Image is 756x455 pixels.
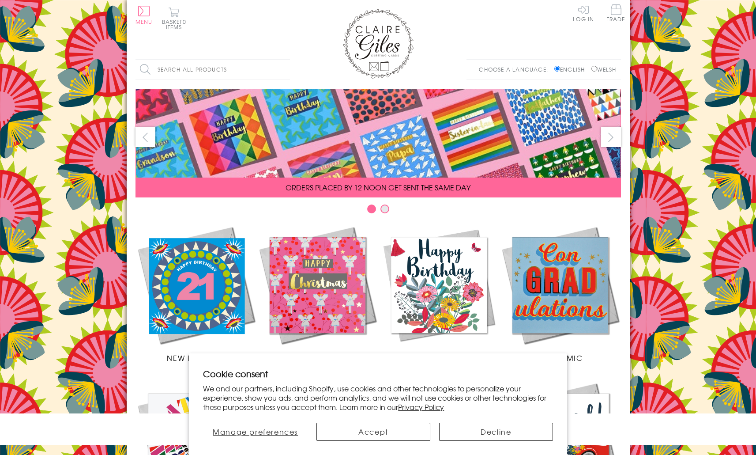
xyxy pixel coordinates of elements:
button: Basket0 items [162,7,186,30]
p: Choose a language: [479,65,553,73]
span: 0 items [166,18,186,31]
button: Decline [439,423,553,441]
span: Christmas [295,353,340,363]
button: Carousel Page 1 (Current Slide) [367,205,376,213]
span: Trade [607,4,625,22]
a: Trade [607,4,625,23]
label: English [554,65,589,73]
input: English [554,66,560,72]
a: Privacy Policy [398,402,444,412]
div: Carousel Pagination [135,204,621,218]
input: Search [281,60,290,80]
span: New Releases [167,353,225,363]
p: We and our partners, including Shopify, use cookies and other technologies to personalize your ex... [203,384,553,411]
a: Academic [500,224,621,363]
input: Welsh [591,66,597,72]
h2: Cookie consent [203,368,553,380]
button: next [601,127,621,147]
button: Carousel Page 2 [380,205,389,213]
span: Menu [135,18,153,26]
input: Search all products [135,60,290,80]
button: Accept [316,423,430,441]
span: Manage preferences [213,426,298,437]
button: Manage preferences [203,423,308,441]
a: Birthdays [378,224,500,363]
span: Birthdays [417,353,460,363]
a: New Releases [135,224,257,363]
label: Welsh [591,65,617,73]
button: Menu [135,6,153,24]
button: prev [135,127,155,147]
img: Claire Giles Greetings Cards [343,9,414,79]
a: Log In [573,4,594,22]
span: Academic [538,353,583,363]
a: Christmas [257,224,378,363]
span: ORDERS PLACED BY 12 NOON GET SENT THE SAME DAY [286,182,470,193]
